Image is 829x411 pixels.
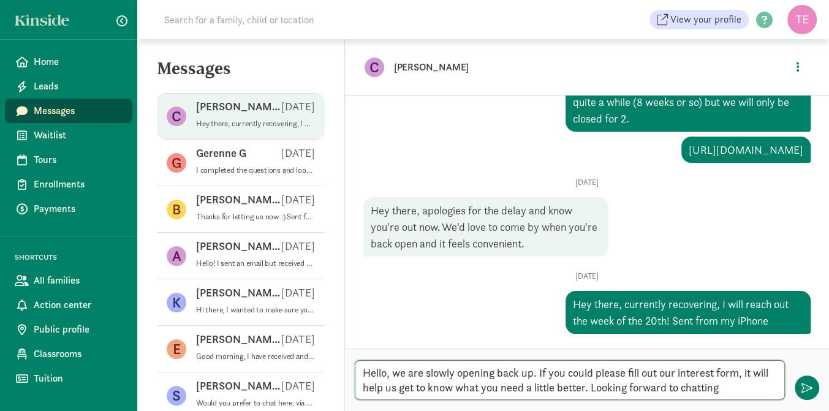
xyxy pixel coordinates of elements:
[157,7,501,32] input: Search for a family, child or location
[196,258,315,268] p: Hello! I sent an email but received no response.
[167,386,186,405] figure: S
[34,177,123,192] span: Enrollments
[34,322,123,337] span: Public profile
[5,197,132,221] a: Payments
[34,104,123,118] span: Messages
[167,339,186,359] figure: E
[5,148,132,172] a: Tours
[5,366,132,391] a: Tuition
[5,74,132,99] a: Leads
[363,197,608,257] div: Hey there, apologies for the delay and know you're out now. We'd love to come by when you're back...
[365,58,384,77] figure: C
[196,352,315,361] p: Good morning, I have received and responded to your email this morning 🙂 thank you for following ...
[34,128,123,143] span: Waitlist
[196,192,281,207] p: [PERSON_NAME]
[167,293,186,312] figure: K
[281,332,315,347] p: [DATE]
[34,273,123,288] span: All families
[196,239,281,254] p: [PERSON_NAME]
[196,119,315,129] p: Hey there, currently recovering, I will reach out the week of the 20th! Sent from my iPhone
[196,212,315,222] p: Thanks for letting us now :) Sent from my iPhone
[5,342,132,366] a: Classrooms
[281,99,315,114] p: [DATE]
[281,146,315,160] p: [DATE]
[167,153,186,173] figure: G
[196,305,315,315] p: Hi there, I wanted to make sure you got my email :-). Are we still on for 510 [DATE]?
[5,123,132,148] a: Waitlist
[5,50,132,74] a: Home
[5,293,132,317] a: Action center
[34,55,123,69] span: Home
[34,202,123,216] span: Payments
[281,379,315,393] p: [DATE]
[34,298,123,312] span: Action center
[649,10,749,29] a: View your profile
[281,239,315,254] p: [DATE]
[196,332,281,347] p: [PERSON_NAME]
[196,99,281,114] p: [PERSON_NAME]
[196,398,315,408] p: Would you prefer to chat here, via email, or text? We are available [DATE] and [DATE] for in pers...
[196,165,315,175] p: I completed the questions and look forward to hearing from you soon. Have a good week!
[363,178,811,187] p: [DATE]
[281,192,315,207] p: [DATE]
[5,99,132,123] a: Messages
[137,59,344,88] h5: Messages
[34,371,123,386] span: Tuition
[34,347,123,361] span: Classrooms
[167,246,186,266] figure: A
[5,268,132,293] a: All families
[34,79,123,94] span: Leads
[196,285,281,300] p: [PERSON_NAME] J
[167,200,186,219] figure: B
[566,291,811,334] div: Hey there, currently recovering, I will reach out the week of the 20th! Sent from my iPhone
[394,59,780,76] p: [PERSON_NAME]
[196,379,281,393] p: [PERSON_NAME]
[196,146,246,160] p: Gerenne G
[5,317,132,342] a: Public profile
[670,12,741,27] span: View your profile
[681,137,811,163] div: [URL][DOMAIN_NAME]
[363,271,811,281] p: [DATE]
[167,107,186,126] figure: C
[34,153,123,167] span: Tours
[5,172,132,197] a: Enrollments
[281,285,315,300] p: [DATE]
